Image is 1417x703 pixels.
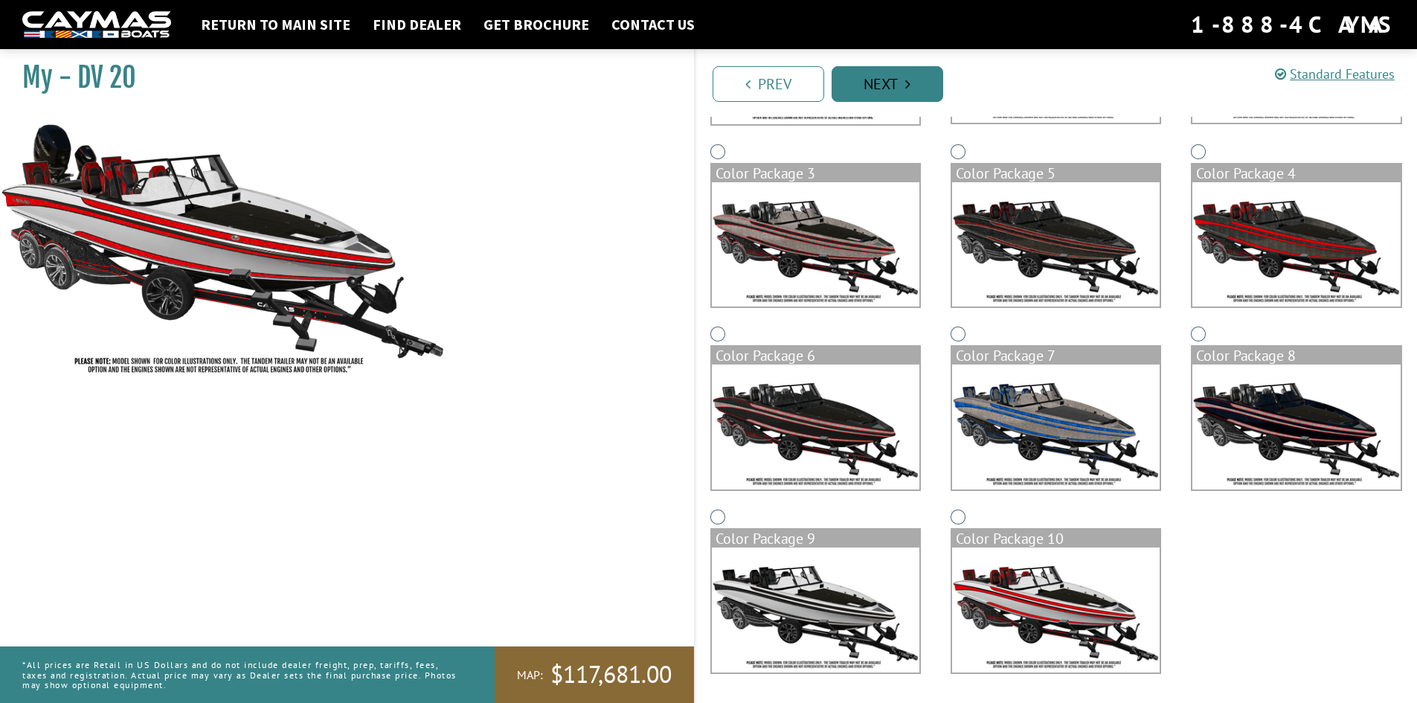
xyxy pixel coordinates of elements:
[1191,8,1395,41] div: 1-888-4CAYMAS
[952,530,1160,548] div: Color Package 10
[1192,182,1400,307] img: color_package_386.png
[22,652,461,697] p: *All prices are Retail in US Dollars and do not include dealer freight, prep, tariffs, fees, taxe...
[1275,65,1395,83] a: Standard Features
[517,667,543,683] span: MAP:
[22,61,657,94] h1: My - DV 20
[952,182,1160,307] img: color_package_385.png
[365,15,469,34] a: Find Dealer
[712,365,919,489] img: color_package_387.png
[952,164,1160,182] div: Color Package 5
[832,66,943,102] a: Next
[713,66,824,102] a: Prev
[476,15,597,34] a: Get Brochure
[495,646,694,703] a: MAP:$117,681.00
[604,15,702,34] a: Contact Us
[1192,347,1400,365] div: Color Package 8
[1192,164,1400,182] div: Color Package 4
[1192,365,1400,489] img: color_package_389.png
[712,548,919,672] img: color_package_390.png
[193,15,358,34] a: Return to main site
[952,365,1160,489] img: color_package_388.png
[550,659,672,690] span: $117,681.00
[952,548,1160,672] img: color_package_391.png
[712,530,919,548] div: Color Package 9
[712,347,919,365] div: Color Package 6
[712,164,919,182] div: Color Package 3
[712,182,919,307] img: color_package_384.png
[22,11,171,39] img: white-logo-c9c8dbefe5ff5ceceb0f0178aa75bf4bb51f6bca0971e226c86eb53dfe498488.png
[952,347,1160,365] div: Color Package 7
